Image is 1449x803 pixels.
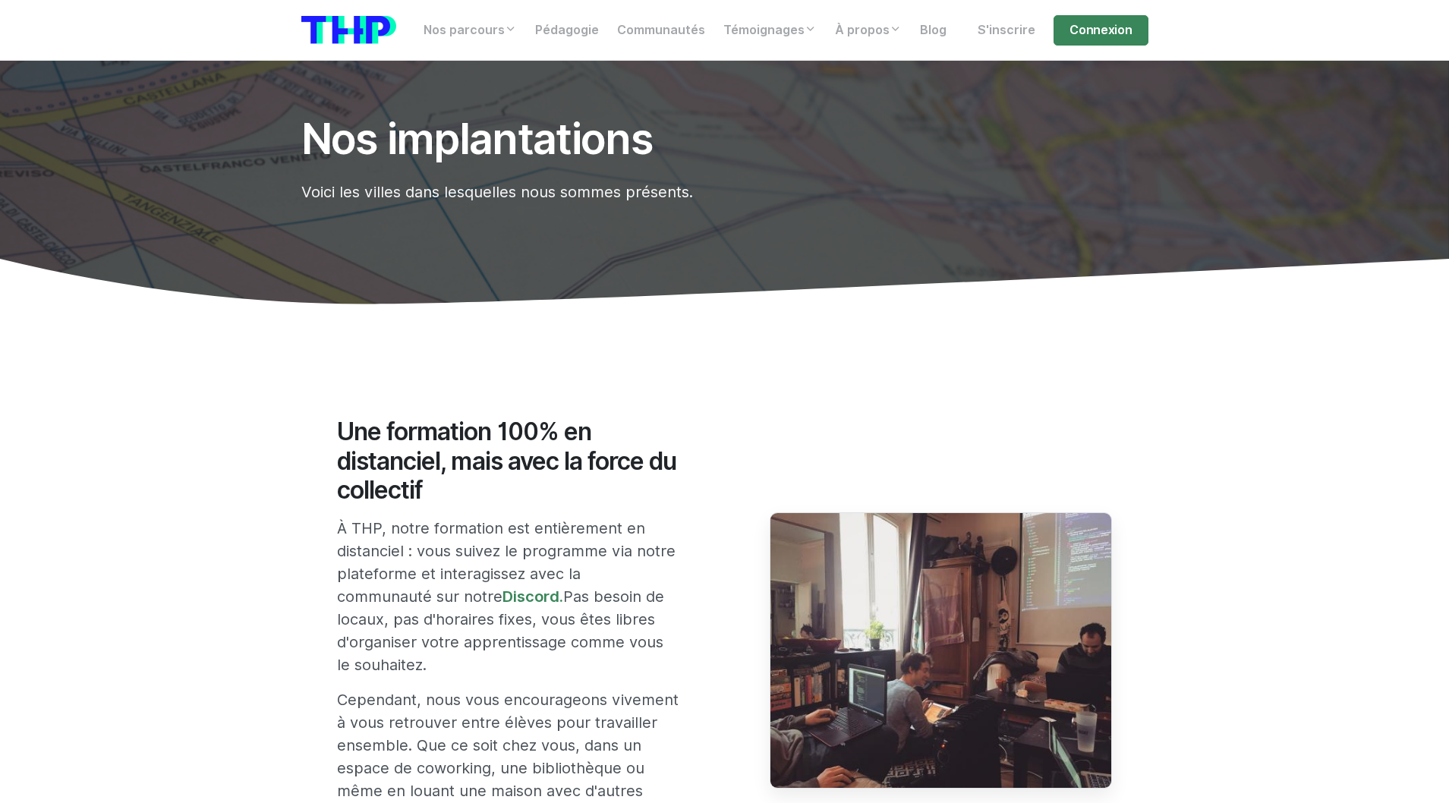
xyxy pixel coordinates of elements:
a: À propos [826,15,911,46]
a: Connexion [1054,15,1148,46]
a: Pédagogie [526,15,608,46]
a: Témoignages [714,15,826,46]
a: Nos parcours [414,15,526,46]
a: Discord. [502,587,563,606]
a: S'inscrire [969,15,1044,46]
h2: Une formation 100% en distanciel, mais avec la force du collectif [337,417,679,505]
p: À THP, notre formation est entièrement en distanciel : vous suivez le programme via notre platefo... [337,517,679,676]
h1: Nos implantations [301,115,1004,162]
a: Blog [911,15,956,46]
img: remote [770,512,1112,789]
p: Voici les villes dans lesquelles nous sommes présents. [301,181,1004,203]
a: Communautés [608,15,714,46]
img: logo [301,16,396,44]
